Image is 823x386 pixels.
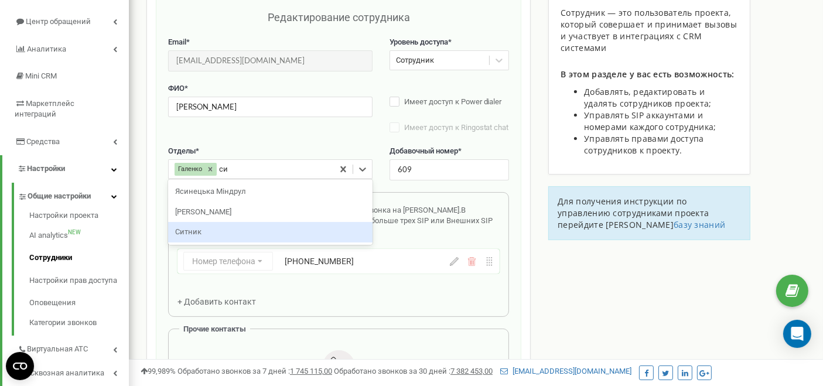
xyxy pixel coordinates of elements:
[29,224,129,247] a: AI analyticsNEW
[29,247,129,269] a: Сотрудники
[168,202,373,223] div: [PERSON_NAME]
[168,37,186,46] span: Email
[29,315,129,329] a: Категории звонков
[168,182,373,202] div: Ясинецька Міндрул
[674,219,725,230] a: базу знаний
[177,249,500,274] div: Номер телефона[PHONE_NUMBER]
[168,222,373,242] div: Ситник
[168,50,373,71] input: Введите Email
[783,320,811,348] div: Open Intercom Messenger
[18,360,129,384] a: Сквозная аналитика
[6,352,34,380] button: Open CMP widget
[26,17,91,26] span: Центр обращений
[18,183,129,207] a: Общие настройки
[168,97,373,117] input: Введите ФИО
[290,367,332,375] u: 1 745 115,00
[390,159,509,180] input: Укажите добавочный номер
[183,324,246,333] span: Прочие контакты
[29,269,129,292] a: Настройки прав доступа
[584,86,711,109] span: Добавлять, редактировать и удалять сотрудников проекта;
[561,7,737,53] span: Сотрудник — это пользователь проекта, который совершает и принимает вызовы и участвует в интеграц...
[27,344,88,355] span: Виртуальная АТС
[168,146,196,155] span: Отделы
[268,11,410,23] span: Редактирование сотрудника
[285,255,443,267] div: [PHONE_NUMBER]
[584,133,704,156] span: Управлять правами доступа сотрудников к проекту.
[27,45,66,53] span: Аналитика
[177,297,256,306] span: + Добавить контакт
[390,146,458,155] span: Добавочный номер
[390,37,448,46] span: Уровень доступа
[27,164,65,173] span: Настройки
[177,367,332,375] span: Обработано звонков за 7 дней :
[396,55,434,66] div: Сотрудник
[25,71,57,80] span: Mini CRM
[561,69,734,80] span: В этом разделе у вас есть возможность:
[28,191,91,202] span: Общие настройки
[30,368,104,379] span: Сквозная аналитика
[450,367,493,375] u: 7 382 453,00
[404,123,509,132] span: Имеет доступ к Ringostat chat
[175,163,204,176] div: Галенко
[26,137,60,146] span: Средства
[168,84,185,93] span: ФИО
[500,367,631,375] a: [EMAIL_ADDRESS][DOMAIN_NAME]
[29,210,129,224] a: Настройки проекта
[334,367,493,375] span: Обработано звонков за 30 дней :
[15,99,74,119] span: Маркетплейс интеграций
[2,155,129,183] a: Настройки
[18,336,129,360] a: Виртуальная АТС
[141,367,176,375] span: 99,989%
[584,110,716,132] span: Управлять SIP аккаунтами и номерами каждого сотрудника;
[404,97,502,106] span: Имеет доступ к Power dialer
[29,292,129,315] a: Оповещения
[558,196,709,230] span: Для получения инструкции по управлению сотрудниками проекта перейдите [PERSON_NAME]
